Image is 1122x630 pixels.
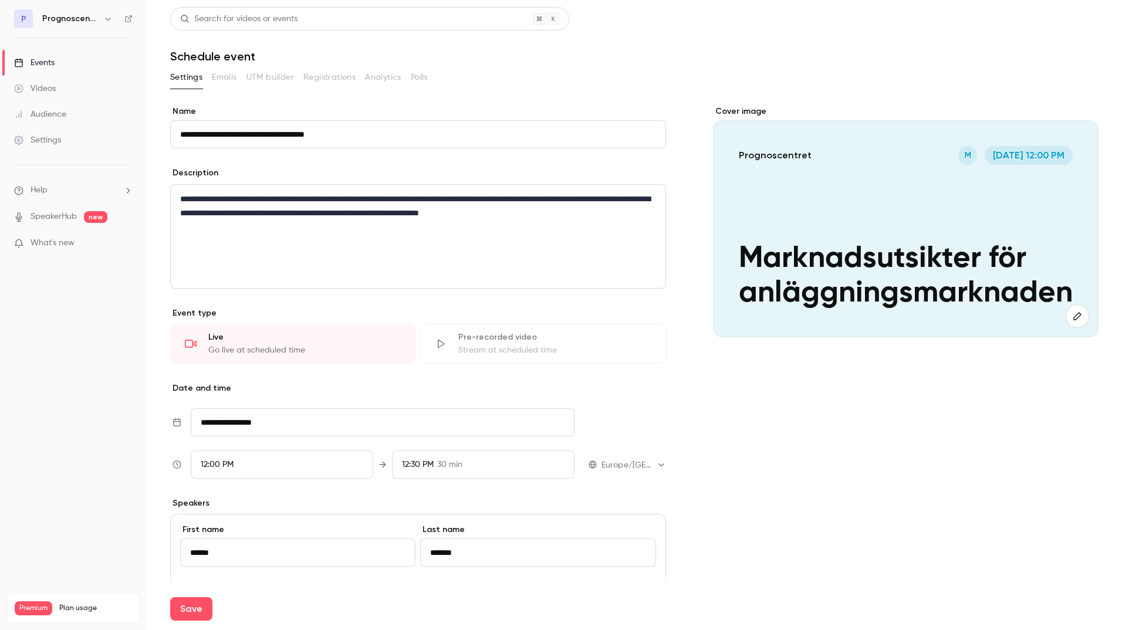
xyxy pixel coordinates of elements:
div: Settings [14,134,61,146]
div: LiveGo live at scheduled time [170,324,415,364]
label: Name [170,106,666,117]
p: Event type [170,307,666,319]
span: 30 min [437,459,462,471]
h6: Prognoscentret [42,13,99,25]
p: Speakers [170,497,666,509]
span: [DATE] 12:00 PM [985,146,1073,165]
span: Plan usage [59,604,132,613]
div: Audience [14,109,66,120]
span: new [84,211,107,223]
span: P [21,13,26,25]
span: Help [31,184,48,197]
p: Prognoscentret [739,149,812,162]
div: Europe/[GEOGRAPHIC_DATA] [601,459,666,471]
div: From [191,451,373,479]
button: Save [170,597,212,621]
iframe: Noticeable Trigger [119,238,133,249]
div: Stream at scheduled time [458,344,651,356]
span: Premium [15,601,52,615]
label: Description [170,167,218,179]
section: description [170,184,666,289]
span: What's new [31,237,75,249]
span: Registrations [303,72,356,84]
div: Go live at scheduled time [208,344,401,356]
div: Live [208,331,401,343]
button: Settings [170,68,202,87]
span: 12:00 PM [201,460,234,469]
span: UTM builder [246,72,294,84]
div: editor [171,185,665,288]
div: Pre-recorded videoStream at scheduled time [420,324,665,364]
a: SpeakerHub [31,211,77,223]
label: First name [180,524,415,536]
span: Analytics [365,72,401,84]
input: Tue, Feb 17, 2026 [191,408,574,436]
label: Cover image [713,106,1099,117]
div: Search for videos or events [180,13,298,25]
div: M [957,145,979,167]
div: Events [14,57,55,69]
span: 12:30 PM [402,460,434,469]
div: To [392,451,574,479]
p: Date and time [170,382,666,394]
h1: Schedule event [170,49,1099,63]
span: Polls [411,72,428,84]
span: Emails [212,72,236,84]
p: Marknadsutsikter för anläggningsmarknaden [739,242,1073,311]
div: Videos [14,83,56,94]
label: Last name [420,524,655,536]
div: Pre-recorded video [458,331,651,343]
li: help-dropdown-opener [14,184,133,197]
